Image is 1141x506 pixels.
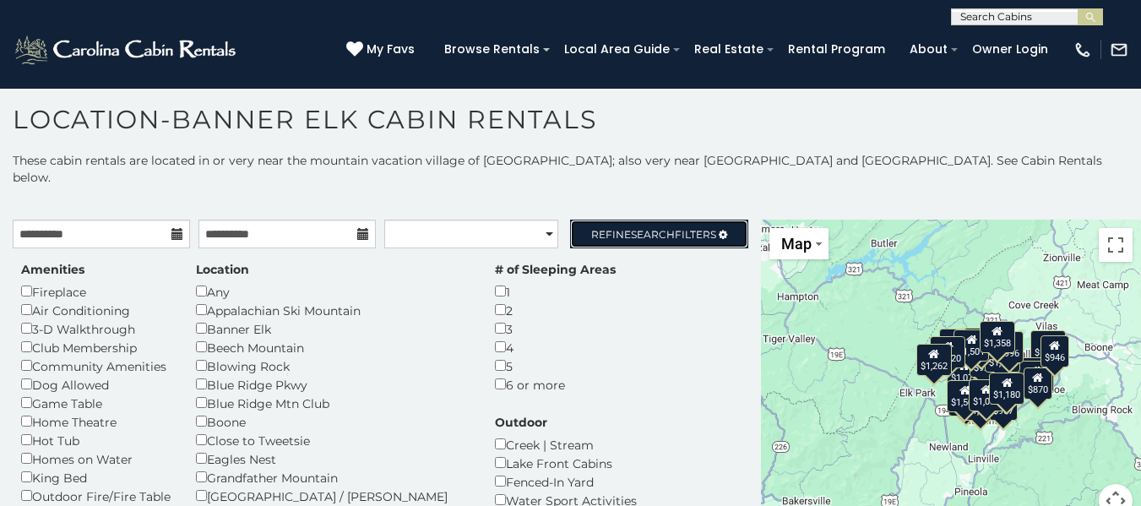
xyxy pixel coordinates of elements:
div: $957 [989,388,1018,420]
span: Map [781,235,812,253]
div: $1,358 [980,321,1015,353]
button: Toggle fullscreen view [1099,228,1133,262]
div: Homes on Water [21,449,171,468]
div: Creek | Stream [495,435,637,454]
div: $1,775 [1030,330,1066,362]
div: Hot Tub [21,431,171,449]
div: $1,509 [947,380,982,412]
span: My Favs [367,41,415,58]
div: Close to Tweetsie [196,431,470,449]
div: Lake Front Cabins [495,454,637,472]
div: $1,262 [916,343,951,375]
a: Local Area Guide [556,36,678,63]
label: # of Sleeping Areas [495,261,616,278]
div: 1 [495,282,616,301]
label: Amenities [21,261,84,278]
div: Dog Allowed [21,375,171,394]
a: My Favs [346,41,419,59]
a: Rental Program [780,36,894,63]
div: $923 [970,345,998,378]
div: Air Conditioning [21,301,171,319]
div: Appalachian Ski Mountain [196,301,470,319]
div: [GEOGRAPHIC_DATA] / [PERSON_NAME] [196,487,470,505]
span: Search [631,228,675,241]
button: Change map style [769,228,829,259]
div: Fireplace [21,282,171,301]
div: King Bed [21,468,171,487]
a: About [901,36,956,63]
div: $870 [1023,367,1051,399]
div: Community Amenities [21,356,171,375]
div: Grandfather Mountain [196,468,470,487]
div: Blue Ridge Mtn Club [196,394,470,412]
div: 2 [495,301,616,319]
div: $1,180 [989,372,1024,404]
div: Game Table [21,394,171,412]
div: $1,487 [939,329,975,361]
a: Real Estate [686,36,772,63]
a: RefineSearchFilters [570,220,747,248]
div: 3-D Walkthrough [21,319,171,338]
div: $1,070 [969,378,1004,411]
a: Browse Rentals [436,36,548,63]
img: White-1-2.png [13,33,241,67]
div: Banner Elk [196,319,470,338]
img: mail-regular-white.png [1110,41,1128,59]
div: $946 [1040,335,1069,367]
div: Club Membership [21,338,171,356]
div: Fenced-In Yard [495,472,637,491]
div: Outdoor Fire/Fire Table [21,487,171,505]
div: Home Theatre [21,412,171,431]
div: Blue Ridge Pkwy [196,375,470,394]
div: $1,070 [946,355,981,387]
div: $1,126 [1019,360,1054,392]
div: $1,501 [954,329,989,362]
div: $996 [994,330,1023,362]
div: Blowing Rock [196,356,470,375]
div: Boone [196,412,470,431]
label: Outdoor [495,414,547,431]
label: Location [196,261,249,278]
div: $1,420 [930,335,965,367]
span: Refine Filters [591,228,716,241]
img: phone-regular-white.png [1073,41,1092,59]
a: Owner Login [964,36,1057,63]
div: Beech Mountain [196,338,470,356]
div: 3 [495,319,616,338]
div: Any [196,282,470,301]
div: Eagles Nest [196,449,470,468]
div: 4 [495,338,616,356]
div: $1,403 [1012,356,1047,389]
div: 6 or more [495,375,616,394]
div: $1,291 [963,389,998,421]
div: 5 [495,356,616,375]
